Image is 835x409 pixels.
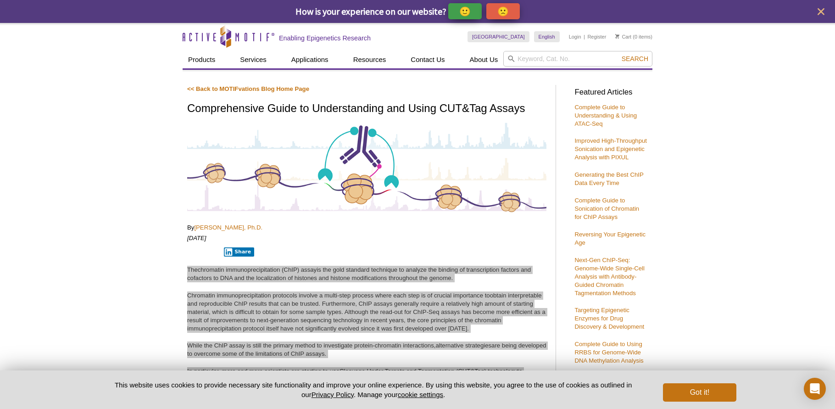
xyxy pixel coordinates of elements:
span: Search [622,55,648,62]
a: Generating the Best ChIP Data Every Time [574,171,643,186]
p: While the ChIP assay is still the primary method to investigate protein-chromatin interactions, a... [187,342,546,358]
a: Complete Guide to Understanding & Using ATAC-Seq [574,104,637,127]
img: Antibody-Based Tagmentation Notes [187,121,546,213]
button: cookie settings [398,391,443,398]
a: Cart [615,34,631,40]
a: [PERSON_NAME], Ph.D. [194,224,262,231]
a: Contact Us [405,51,450,68]
p: 🙂 [459,6,471,17]
h3: Featured Articles [574,89,648,96]
iframe: X Post Button [187,247,217,256]
a: About Us [464,51,504,68]
a: Privacy Policy [312,391,354,398]
a: Applications [286,51,334,68]
div: Open Intercom Messenger [804,378,826,400]
a: Next-Gen ChIP-Seq: Genome-Wide Single-Cell Analysis with Antibody-Guided Chromatin Tagmentation M... [574,257,644,297]
a: English [534,31,560,42]
input: Keyword, Cat. No. [503,51,652,67]
a: Login [569,34,581,40]
li: (0 items) [615,31,652,42]
a: Targeting Epigenetic Enzymes for Drug Discovery & Development [574,307,644,330]
li: | [584,31,585,42]
a: Complete Guide to Sonication of Chromatin for ChIP Assays [574,197,639,220]
a: chromatin immunoprecipitation (ChIP) assay [198,266,317,273]
p: The is the gold standard technique to analyze the binding of transcription factors and cofactors ... [187,266,546,282]
a: Resources [348,51,392,68]
button: close [815,6,827,17]
a: Services [234,51,272,68]
p: In particular, more and more scientists are starting to use to investigate genomic localization o... [187,367,546,384]
p: By [187,224,546,232]
a: Cleavage Under Targets and Tagmentation (CUT&Tag) technology [340,368,517,375]
p: Chromatin immunoprecipitation protocols involve a multi-step process where each step is of crucia... [187,291,546,333]
a: Reversing Your Epigenetic Age [574,231,646,246]
p: 🙁 [497,6,509,17]
a: << Back to MOTIFvations Blog Home Page [187,85,309,92]
button: Share [224,247,255,257]
a: Improved High-Throughput Sonication and Epigenetic Analysis with PIXUL [574,137,647,161]
em: [DATE] [187,235,206,241]
h1: Comprehensive Guide to Understanding and Using CUT&Tag Assays [187,102,546,116]
a: Register [587,34,606,40]
a: Products [183,51,221,68]
h2: Enabling Epigenetics Research [279,34,371,42]
img: Your Cart [615,34,619,39]
a: obtain interpretable and reproducible ChIP results that can be trusted [187,292,542,307]
button: Got it! [663,383,736,402]
button: Search [619,55,651,63]
a: [GEOGRAPHIC_DATA] [468,31,529,42]
a: alternative strategies [435,342,491,349]
a: Complete Guide to Using RRBS for Genome-Wide DNA Methylation Analysis [574,341,643,364]
p: This website uses cookies to provide necessary site functionality and improve your online experie... [99,380,648,399]
span: How is your experience on our website? [295,6,446,17]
